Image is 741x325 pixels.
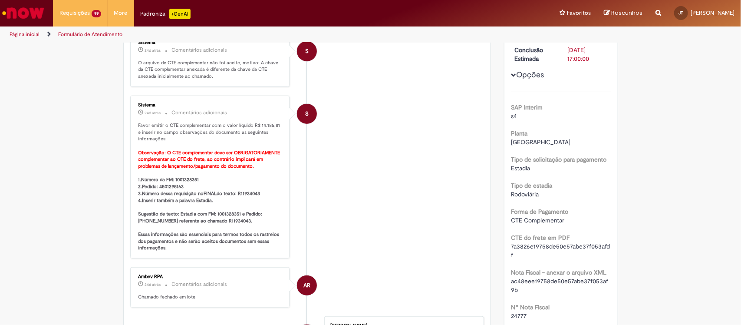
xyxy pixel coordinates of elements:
[138,176,281,251] b: 1.Número da FM: 1001328351 2.Pedido: 4501295163 3.Número dessa requisição no do texto: R11934043 ...
[511,138,570,146] span: [GEOGRAPHIC_DATA]
[114,9,128,17] span: More
[145,48,161,53] span: 24d atrás
[297,41,317,61] div: System
[297,275,317,295] div: Ambev RPA
[138,103,283,108] div: Sistema
[141,9,191,19] div: Padroniza
[297,104,317,124] div: System
[511,129,527,137] b: Planta
[508,46,561,63] dt: Conclusão Estimada
[145,48,161,53] time: 06/08/2025 16:14:40
[138,274,283,279] div: Ambev RPA
[59,9,90,17] span: Requisições
[511,216,564,224] span: CTE Complementar
[303,275,310,296] span: AR
[679,10,684,16] span: JT
[58,31,122,38] a: Formulário de Atendimento
[138,40,283,45] div: Sistema
[604,9,642,17] a: Rascunhos
[305,41,309,62] span: S
[511,242,610,259] span: 7a3826e19758de50e57abe37f053afdf
[691,9,734,17] span: [PERSON_NAME]
[611,9,642,17] span: Rascunhos
[204,190,217,197] b: FINAL
[511,182,552,189] b: Tipo de estadia
[511,269,606,276] b: Nota Fiscal - anexar o arquivo XML
[511,312,527,320] span: 24777
[568,46,608,63] div: [DATE] 17:00:00
[145,110,161,116] span: 24d atrás
[145,110,161,116] time: 06/08/2025 14:34:10
[511,303,550,311] b: Nº Nota Fiscal
[511,277,608,294] span: ac48eee19758de50e57abe37f053af9b
[511,208,568,216] b: Forma de Pagamento
[567,9,591,17] span: Favoritos
[7,27,487,43] ul: Trilhas de página
[10,31,40,38] a: Página inicial
[145,282,161,287] time: 06/08/2025 14:34:04
[169,9,191,19] p: +GenAi
[145,282,161,287] span: 24d atrás
[172,281,227,288] small: Comentários adicionais
[511,164,530,172] span: Estadia
[138,60,283,80] p: O arquivo de CTE complementar não foi aceito, motivo: A chave da CTE complementar anexada é difer...
[511,103,543,111] b: SAP Interim
[138,294,283,301] p: Chamado fechado em lote
[1,4,46,22] img: ServiceNow
[138,122,283,252] p: Favor emitir o CTE complementar com o valor líquido R$ 14.185,81 e inserir no campo observações d...
[172,46,227,54] small: Comentários adicionais
[92,10,101,17] span: 99
[305,103,309,124] span: S
[511,112,517,120] span: s4
[138,149,282,169] b: Observação: O CTE complementar deve ser OBRIGATORIAMENTE complementar ao CTE do frete, ao contrár...
[511,234,570,242] b: CTE do frete em PDF
[172,109,227,116] small: Comentários adicionais
[511,190,539,198] span: Rodoviária
[511,156,606,163] b: Tipo de solicitação para pagamento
